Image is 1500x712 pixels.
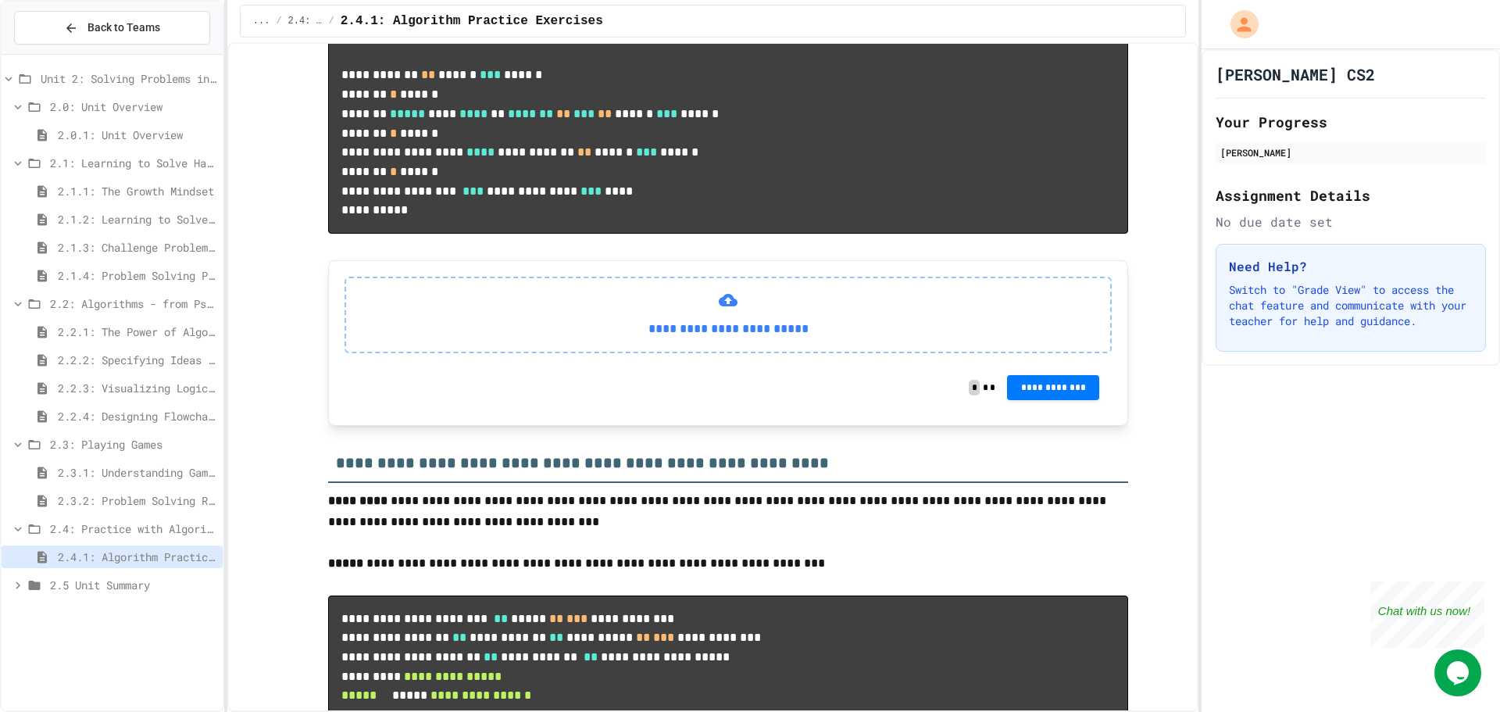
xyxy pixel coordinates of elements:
[58,211,216,227] span: 2.1.2: Learning to Solve Hard Problems
[1216,111,1486,133] h2: Your Progress
[58,183,216,199] span: 2.1.1: The Growth Mindset
[1216,213,1486,231] div: No due date set
[58,239,216,256] span: 2.1.3: Challenge Problem - The Bridge
[41,70,216,87] span: Unit 2: Solving Problems in Computer Science
[329,15,334,27] span: /
[50,521,216,537] span: 2.4: Practice with Algorithms
[58,464,216,481] span: 2.3.1: Understanding Games with Flowcharts
[58,408,216,424] span: 2.2.4: Designing Flowcharts
[50,577,216,593] span: 2.5 Unit Summary
[58,549,216,565] span: 2.4.1: Algorithm Practice Exercises
[253,15,270,27] span: ...
[1229,282,1473,329] p: Switch to "Grade View" to access the chat feature and communicate with your teacher for help and ...
[341,12,603,30] span: 2.4.1: Algorithm Practice Exercises
[50,155,216,171] span: 2.1: Learning to Solve Hard Problems
[1214,6,1262,42] div: My Account
[58,267,216,284] span: 2.1.4: Problem Solving Practice
[14,11,210,45] button: Back to Teams
[1216,184,1486,206] h2: Assignment Details
[1216,63,1375,85] h1: [PERSON_NAME] CS2
[58,324,216,340] span: 2.2.1: The Power of Algorithms
[50,295,216,312] span: 2.2: Algorithms - from Pseudocode to Flowcharts
[58,352,216,368] span: 2.2.2: Specifying Ideas with Pseudocode
[1370,581,1484,648] iframe: chat widget
[50,436,216,453] span: 2.3: Playing Games
[1220,145,1481,159] div: [PERSON_NAME]
[1229,257,1473,276] h3: Need Help?
[58,492,216,509] span: 2.3.2: Problem Solving Reflection
[1434,649,1484,696] iframe: chat widget
[288,15,323,27] span: 2.4: Practice with Algorithms
[58,380,216,396] span: 2.2.3: Visualizing Logic with Flowcharts
[50,98,216,115] span: 2.0: Unit Overview
[58,127,216,143] span: 2.0.1: Unit Overview
[87,20,160,36] span: Back to Teams
[276,15,281,27] span: /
